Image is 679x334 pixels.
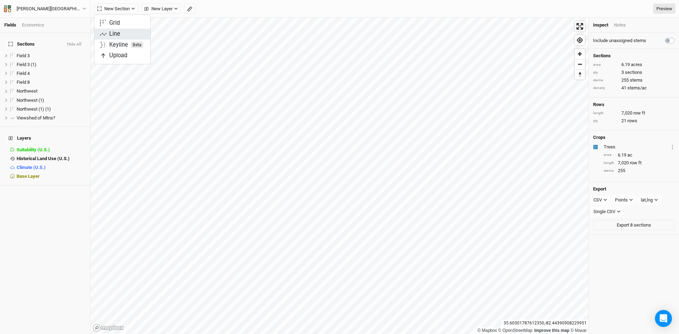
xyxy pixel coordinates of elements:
[93,324,124,332] a: Mapbox logo
[627,118,637,124] span: rows
[100,52,127,60] span: Upload
[593,69,675,76] div: 3
[593,62,618,68] div: area
[638,195,661,205] button: lat,lng
[593,135,605,140] h4: Crops
[593,22,608,28] div: Inspect
[604,152,675,158] div: 6.19
[627,152,632,158] span: ac
[17,165,86,170] div: Climate (U.S.)
[641,197,653,204] div: lat,lng
[593,208,615,215] div: Single CSV
[109,19,120,27] div: Grid
[17,98,44,103] span: Northwest (1)
[141,4,181,14] button: New Layer
[631,61,642,68] span: acres
[575,21,585,31] button: Enter fullscreen
[17,156,86,162] div: Historical Land Use (U.S.)
[625,69,642,76] span: sections
[17,165,46,170] span: Climate (U.S.)
[17,106,86,112] div: Northwest (1) (1)
[17,71,86,76] div: Field 4
[17,115,55,121] span: Viewshed of Mtns?
[593,77,675,83] div: 255
[66,42,82,47] button: Hide All
[144,5,173,12] span: New Layer
[593,220,675,230] button: Export 8 sections
[604,160,614,166] div: length
[593,37,646,44] label: Include unassigned stems
[630,160,642,166] span: row ft
[17,88,37,94] span: Northwest
[575,69,585,80] button: Reset bearing to north
[593,53,675,59] h4: Sections
[593,85,675,91] div: 41
[593,111,618,116] div: length
[17,98,86,103] div: Northwest (1)
[4,22,16,28] a: Fields
[4,5,87,13] button: [PERSON_NAME][GEOGRAPHIC_DATA]
[109,30,120,38] div: Line
[614,22,626,28] div: Notes
[604,144,669,150] div: Trees
[97,5,130,12] span: New Section
[17,147,50,152] span: Suitability (U.S.)
[593,110,675,116] div: 7,020
[627,85,647,91] span: stems/ac
[590,206,624,217] button: Single CSV
[94,4,138,14] button: New Section
[17,156,70,161] span: Historical Land Use (U.S.)
[502,320,588,327] div: 35.60301787612350 , -82.44390908229951
[593,86,618,91] div: density
[184,4,196,14] button: Shortcut: M
[593,61,675,68] div: 6.19
[604,168,675,174] div: 255
[498,328,533,333] a: OpenStreetMap
[593,186,675,192] h4: Export
[17,5,82,12] div: [PERSON_NAME][GEOGRAPHIC_DATA]
[593,118,618,124] div: qty
[131,42,143,48] span: Beta
[604,168,614,174] div: stems
[570,328,587,333] a: Maxar
[17,147,86,153] div: Suitability (U.S.)
[17,5,82,12] div: Warren Wilson College
[615,197,628,204] div: Points
[575,35,585,45] button: Find my location
[17,174,86,179] div: Base Layer
[593,197,602,204] div: CSV
[612,195,636,205] button: Points
[4,131,86,145] h4: Layers
[670,143,675,151] button: Crop Usage
[534,328,569,333] a: Improve this map
[630,77,643,83] span: stems
[17,71,30,76] span: Field 4
[17,115,86,121] div: Viewshed of Mtns?
[17,53,86,59] div: Field 3
[604,152,614,158] div: area
[17,53,30,58] span: Field 3
[17,62,36,67] span: Field 3 (1)
[17,174,40,179] span: Base Layer
[593,102,675,107] h4: Rows
[575,59,585,69] button: Zoom out
[91,18,588,334] canvas: Map
[17,88,86,94] div: Northwest
[653,4,675,14] a: Preview
[575,70,585,80] span: Reset bearing to north
[593,70,618,75] div: qty
[575,49,585,59] button: Zoom in
[8,41,35,47] span: Sections
[655,310,672,327] div: Open Intercom Messenger
[109,41,143,49] div: Keyline
[17,62,86,68] div: Field 3 (1)
[604,160,675,166] div: 7,020
[17,80,86,85] div: Field 8
[17,80,30,85] span: Field 8
[17,106,51,112] span: Northwest (1) (1)
[633,110,645,116] span: row ft
[593,118,675,124] div: 21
